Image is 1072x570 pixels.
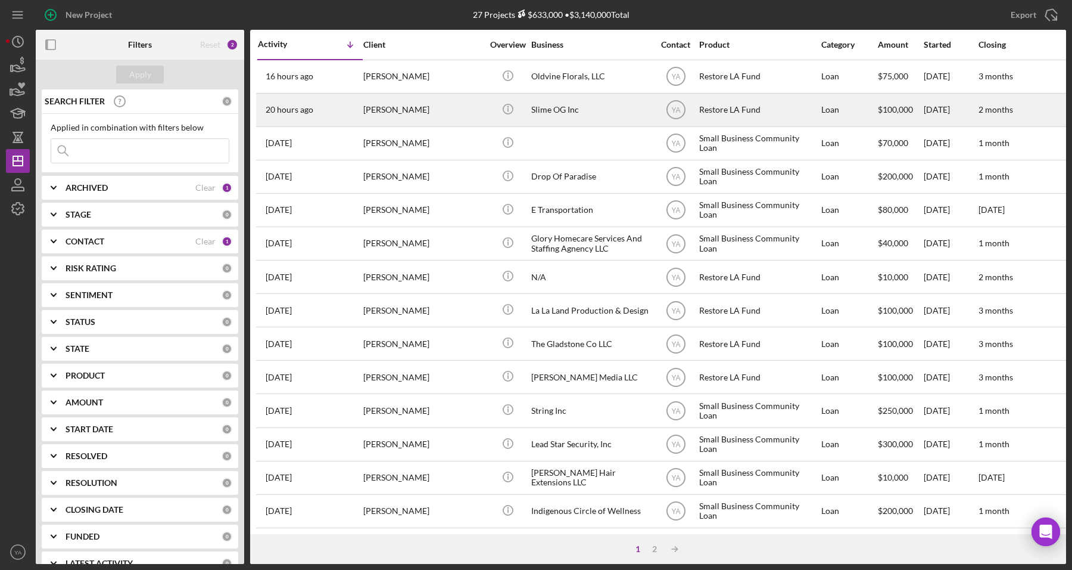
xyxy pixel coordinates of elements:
div: Small Business Community Loan [699,128,818,159]
time: 2025-09-25 14:50 [266,373,292,382]
time: 1 month [978,506,1009,516]
b: SENTIMENT [66,290,113,300]
b: RESOLVED [66,451,107,461]
div: Activity [258,39,310,49]
div: [PERSON_NAME] [363,161,482,193]
div: [DATE] [924,161,977,193]
div: Small Business Community Loan [699,161,818,193]
text: YA [671,340,680,348]
div: Contact [653,40,698,49]
time: 2025-09-18 19:01 [266,506,292,516]
b: Filters [128,40,152,49]
button: YA [6,540,30,564]
text: YA [671,474,680,482]
b: CLOSING DATE [66,505,123,515]
div: Category [821,40,877,49]
time: 3 months [978,372,1013,382]
time: 2025-09-27 00:13 [266,238,292,248]
time: 2025-09-24 21:27 [266,406,292,416]
div: Indigenous Circle of Wellness [531,495,650,527]
div: [DATE] [924,61,977,92]
div: [DATE] [924,194,977,226]
div: Drop Of Paradise [531,161,650,193]
div: [DATE] [924,361,977,393]
div: [DATE] [924,395,977,426]
div: [DATE] [924,261,977,293]
time: 2025-09-29 23:20 [266,205,292,215]
div: 0 [222,96,232,107]
div: [PERSON_NAME] Media LLC [531,361,650,393]
div: [DATE] [924,128,977,159]
b: STATE [66,344,89,354]
div: Restore LA Fund [699,361,818,393]
div: Restore LA Fund [699,61,818,92]
time: 3 months [978,305,1013,315]
div: Loan [821,128,877,159]
div: Restore LA Fund [699,295,818,326]
time: [DATE] [978,205,1005,215]
div: Apply [129,66,151,83]
div: [PERSON_NAME] [363,261,482,293]
div: Loan [821,228,877,259]
span: $10,000 [878,472,908,482]
div: N/A [531,261,650,293]
div: Product [699,40,818,49]
span: $300,000 [878,439,913,449]
b: SEARCH FILTER [45,97,105,106]
div: Restore LA Fund [699,328,818,360]
div: [PERSON_NAME] [363,462,482,494]
b: START DATE [66,425,113,434]
time: 2025-09-26 19:00 [266,306,292,315]
div: Glory Homecare Services And Staffing Agnency LLC [531,228,650,259]
button: Apply [116,66,164,83]
div: Loan [821,61,877,92]
time: 2025-10-01 00:06 [266,105,313,114]
div: Loan [821,295,877,326]
span: $80,000 [878,205,908,215]
div: [PERSON_NAME] [363,328,482,360]
div: Bosha LLC [531,529,650,560]
div: [PERSON_NAME] [363,128,482,159]
div: 0 [222,370,232,381]
div: Restore LA Fund [699,94,818,126]
span: $10,000 [878,272,908,282]
text: YA [671,240,680,248]
span: $200,000 [878,506,913,516]
div: Loan [821,328,877,360]
time: 2025-09-22 20:06 [266,473,292,482]
text: YA [671,206,680,215]
div: New Project [66,3,112,27]
b: LATEST ACTIVITY [66,559,133,568]
div: Overview [485,40,530,49]
div: Reset [200,40,220,49]
div: [PERSON_NAME] [363,361,482,393]
div: Small Business Community Loan [699,429,818,460]
div: Loan [821,94,877,126]
time: 1 month [978,405,1009,416]
time: 1 month [978,238,1009,248]
div: 1 [630,544,646,554]
b: AMOUNT [66,398,103,407]
div: Loan [821,194,877,226]
div: Small Business Community Loan [699,395,818,426]
div: [DATE] [924,495,977,527]
text: YA [671,173,680,181]
div: Oldvine Florals, LLC [531,61,650,92]
div: Small Business Community Loan [699,462,818,494]
button: Export [999,3,1066,27]
div: [PERSON_NAME] [363,194,482,226]
div: Closing [978,40,1068,49]
b: FUNDED [66,532,99,541]
div: [DATE] [924,328,977,360]
text: YA [671,441,680,449]
div: 1 [222,182,232,193]
div: 27 Projects • $3,140,000 Total [473,10,630,20]
div: Loan [821,462,877,494]
div: [DATE] [924,462,977,494]
div: [PERSON_NAME] [363,395,482,426]
div: Loan [821,529,877,560]
div: 0 [222,397,232,408]
div: [PERSON_NAME] Hair Extensions LLC [531,462,650,494]
div: Loan [821,429,877,460]
div: [DATE] [924,529,977,560]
